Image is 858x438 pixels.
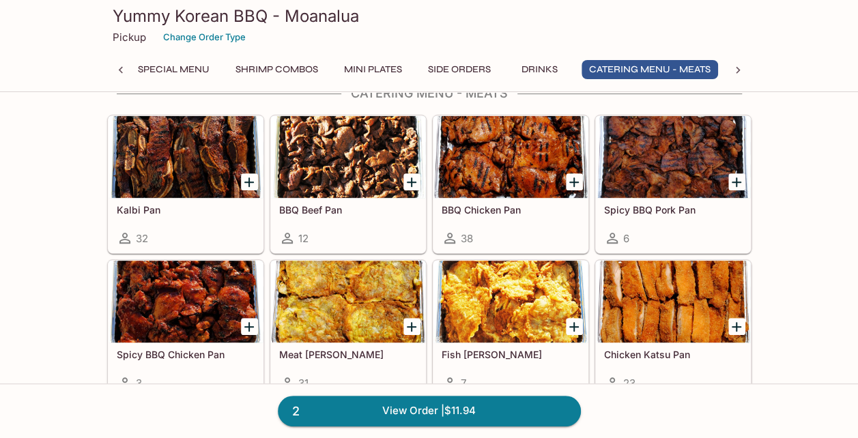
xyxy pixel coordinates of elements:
[566,318,583,335] button: Add Fish Jun Pan
[136,232,148,245] span: 32
[596,116,750,198] div: Spicy BBQ Pork Pan
[461,232,473,245] span: 38
[109,116,263,198] div: Kalbi Pan
[582,60,718,79] button: Catering Menu - Meats
[298,232,309,245] span: 12
[604,349,742,360] h5: Chicken Katsu Pan
[108,115,263,253] a: Kalbi Pan32
[228,60,326,79] button: Shrimp Combos
[279,204,417,216] h5: BBQ Beef Pan
[117,204,255,216] h5: Kalbi Pan
[241,318,258,335] button: Add Spicy BBQ Chicken Pan
[566,173,583,190] button: Add BBQ Chicken Pan
[433,261,588,342] div: Fish Jun Pan
[596,261,750,342] div: Chicken Katsu Pan
[270,115,426,253] a: BBQ Beef Pan12
[278,396,581,426] a: 2View Order |$11.94
[433,115,588,253] a: BBQ Chicken Pan38
[271,116,425,198] div: BBQ Beef Pan
[113,5,746,27] h3: Yummy Korean BBQ - Moanalua
[442,349,580,360] h5: Fish [PERSON_NAME]
[623,232,629,245] span: 6
[107,86,752,101] h4: Catering Menu - Meats
[604,204,742,216] h5: Spicy BBQ Pork Pan
[337,60,410,79] button: Mini Plates
[271,261,425,342] div: Meat Jun Pan
[403,318,420,335] button: Add Meat Jun Pan
[728,173,745,190] button: Add Spicy BBQ Pork Pan
[403,173,420,190] button: Add BBQ Beef Pan
[461,377,466,390] span: 7
[284,402,308,421] span: 2
[595,115,751,253] a: Spicy BBQ Pork Pan6
[241,173,258,190] button: Add Kalbi Pan
[623,377,635,390] span: 23
[157,27,252,48] button: Change Order Type
[728,318,745,335] button: Add Chicken Katsu Pan
[595,260,751,398] a: Chicken Katsu Pan23
[509,60,571,79] button: Drinks
[433,116,588,198] div: BBQ Chicken Pan
[117,349,255,360] h5: Spicy BBQ Chicken Pan
[270,260,426,398] a: Meat [PERSON_NAME]31
[136,377,142,390] span: 3
[108,260,263,398] a: Spicy BBQ Chicken Pan3
[442,204,580,216] h5: BBQ Chicken Pan
[298,377,309,390] span: 31
[433,260,588,398] a: Fish [PERSON_NAME]7
[420,60,498,79] button: Side Orders
[130,60,217,79] button: Special Menu
[279,349,417,360] h5: Meat [PERSON_NAME]
[109,261,263,342] div: Spicy BBQ Chicken Pan
[113,31,146,44] p: Pickup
